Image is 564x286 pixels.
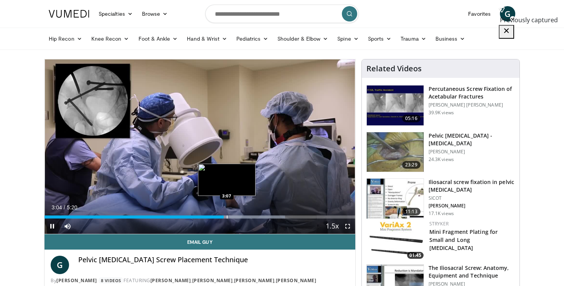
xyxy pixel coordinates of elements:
img: b37175e7-6a0c-4ed3-b9ce-2cebafe6c791.150x105_q85_crop-smart_upscale.jpg [368,220,425,261]
h3: Percutaneous Screw Fixation of Acetabular Fractures [429,85,515,100]
button: Pause [45,219,60,234]
a: Specialties [94,6,137,21]
h4: Pelvic [MEDICAL_DATA] Screw Placement Technique [78,256,349,264]
img: d5ySKFN8UhyXrjO34yMDoxOjByOwWswz_1.150x105_q85_crop-smart_upscale.jpg [367,179,424,219]
a: Sports [363,31,396,46]
a: 11:13 Iliosacral screw fixation in pelvic [MEDICAL_DATA] SICOT [PERSON_NAME] 17.1K views [366,178,515,219]
a: [PERSON_NAME] [276,277,317,284]
a: Browse [137,6,173,21]
h3: Pelvic [MEDICAL_DATA] - [MEDICAL_DATA] [429,132,515,147]
div: Progress Bar [45,215,355,219]
a: G [51,256,69,274]
p: [PERSON_NAME] [429,203,515,209]
p: 24.3K views [429,156,454,163]
a: Hand & Wrist [182,31,232,46]
a: Pediatrics [232,31,273,46]
a: Trauma [396,31,431,46]
input: Search topics, interventions [205,5,359,23]
span: 3:04 [51,204,62,210]
a: 23:29 Pelvic [MEDICAL_DATA] - [MEDICAL_DATA] [PERSON_NAME] 24.3K views [366,132,515,173]
a: Knee Recon [87,31,134,46]
div: By FEATURING , , , [51,277,349,284]
a: [PERSON_NAME] [192,277,233,284]
a: Foot & Ankle [134,31,183,46]
span: 11:13 [402,208,421,215]
a: Hip Recon [44,31,87,46]
p: SICOT [429,195,515,201]
p: [PERSON_NAME] [PERSON_NAME] [429,102,515,108]
a: 05:16 Percutaneous Screw Fixation of Acetabular Fractures [PERSON_NAME] [PERSON_NAME] 39.9K views [366,85,515,126]
p: [PERSON_NAME] [429,149,515,155]
a: 01:45 [368,220,425,261]
video-js: Video Player [45,59,355,234]
p: 39.9K views [429,110,454,116]
a: [PERSON_NAME] [150,277,191,284]
span: / [64,204,65,210]
span: 5:20 [67,204,77,210]
img: 134112_0000_1.png.150x105_q85_crop-smart_upscale.jpg [367,85,424,125]
h3: The Iliosacral Screw: Anatomy, Equipment and Technique [429,264,515,279]
img: dC9YmUV2gYCgMiZn4xMDoxOjBrO-I4W8_3.150x105_q85_crop-smart_upscale.jpg [367,132,424,172]
img: image.jpeg [198,164,256,196]
h3: Iliosacral screw fixation in pelvic [MEDICAL_DATA] [429,178,515,194]
button: Playback Rate [325,219,340,234]
a: 8 Videos [98,277,124,284]
span: 23:29 [402,161,421,169]
a: Stryker [429,220,449,227]
a: [PERSON_NAME] [56,277,97,284]
p: 17.1K views [429,210,454,217]
img: VuMedi Logo [49,10,89,18]
a: [PERSON_NAME] [234,277,275,284]
a: Email Guy [45,234,355,250]
span: 05:16 [402,115,421,122]
a: Business [431,31,470,46]
button: Fullscreen [340,219,355,234]
span: 01:45 [407,252,424,259]
h4: Related Videos [366,64,422,73]
button: Mute [60,219,75,234]
a: Mini Fragment Plating for Small and Long [MEDICAL_DATA] [429,228,498,251]
a: Shoulder & Elbow [273,31,333,46]
a: Spine [333,31,363,46]
a: Favorites [463,6,495,21]
a: G [500,6,515,21]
